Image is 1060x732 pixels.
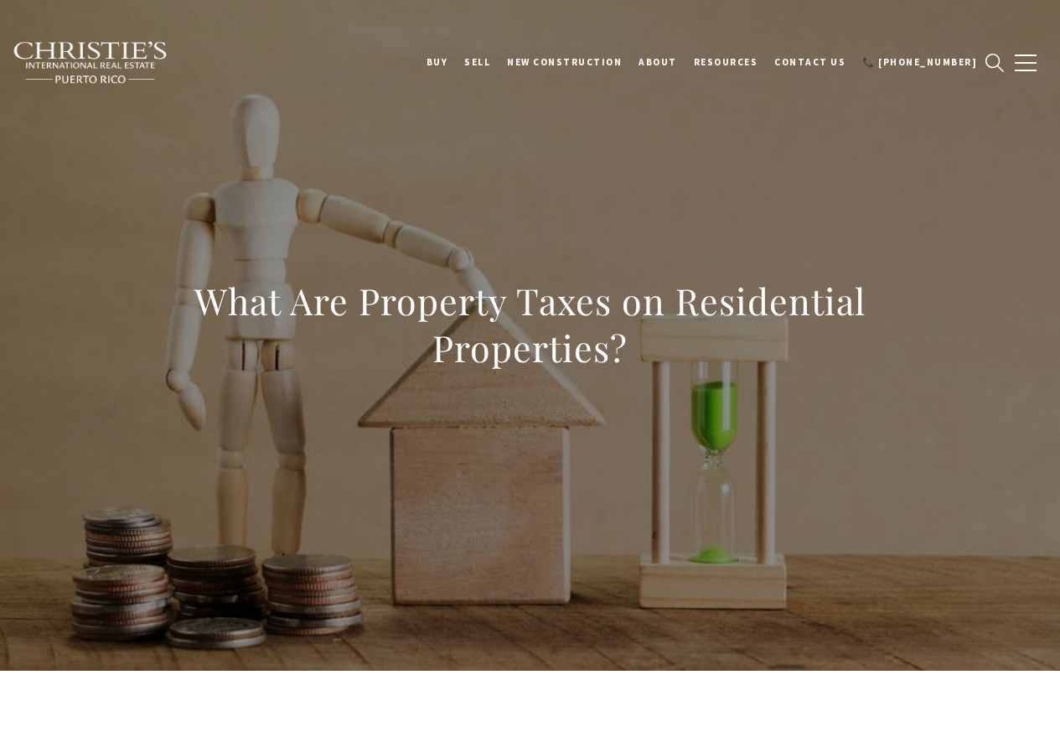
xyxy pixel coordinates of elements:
a: New Construction [499,41,630,83]
span: New Construction [507,56,622,68]
span: 📞 [PHONE_NUMBER] [862,56,977,68]
span: Contact Us [774,56,845,68]
img: Christie's International Real Estate black text logo [13,41,168,85]
a: About [630,41,685,83]
a: 📞 [PHONE_NUMBER] [854,41,985,83]
h1: What Are Property Taxes on Residential Properties? [161,278,900,371]
a: SELL [456,41,499,83]
a: BUY [418,41,457,83]
a: Resources [685,41,767,83]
